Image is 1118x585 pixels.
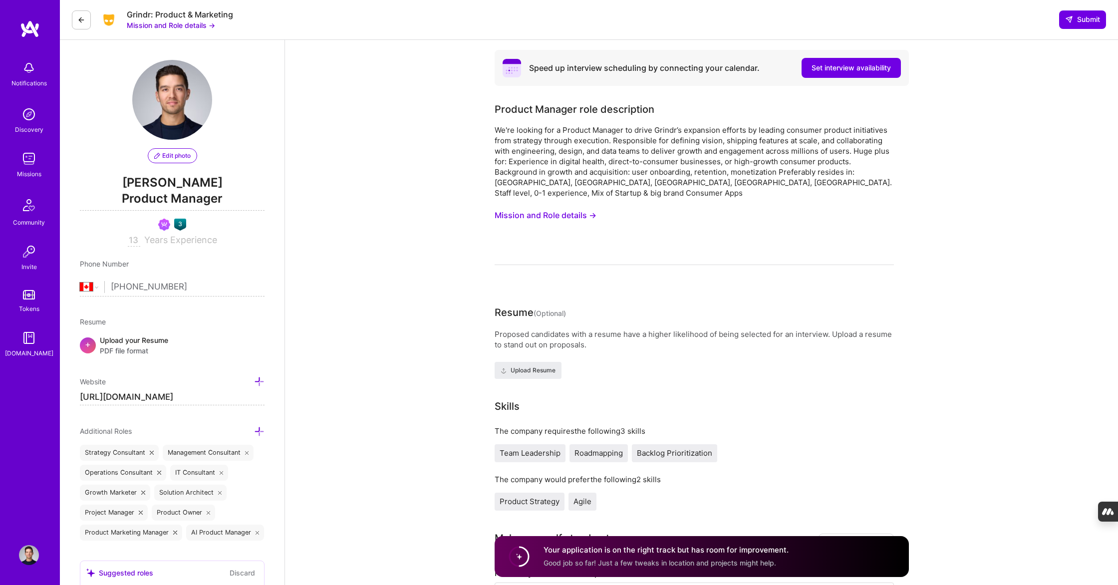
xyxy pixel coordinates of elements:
span: Good job so far! Just a few tweaks in location and projects might help. [544,559,776,567]
span: Edit photo [154,151,191,160]
span: Website [80,377,106,386]
span: Upload Resume [501,366,556,375]
div: AI Product Manager [186,525,265,541]
img: teamwork [19,149,39,169]
img: tokens [23,290,35,299]
span: PDF file format [100,345,168,356]
div: Upload your Resume [100,335,168,356]
i: icon Close [139,511,143,515]
div: Management Consultant [163,445,254,461]
span: Agile [573,497,591,506]
div: Operations Consultant [80,465,166,481]
img: Been on Mission [158,219,170,231]
span: [PERSON_NAME] [80,175,265,190]
div: Resume [495,305,566,321]
img: bell [19,58,39,78]
i: icon Close [218,491,222,495]
div: The company would prefer the following 2 skills [495,474,894,485]
div: Notifications [11,78,47,88]
div: +Upload your ResumePDF file format [80,335,265,356]
div: Suggested roles [86,568,153,578]
div: [DOMAIN_NAME] [5,348,53,358]
div: We're looking for a Product Manager to drive Grindr’s expansion efforts by leading consumer produ... [495,125,894,198]
div: Skills [495,399,520,414]
span: Roadmapping [574,448,623,458]
i: icon Close [207,511,211,515]
div: Strategy Consultant [80,445,159,461]
img: User Avatar [19,545,39,565]
button: Upload Resume [495,362,561,379]
img: discovery [19,104,39,124]
img: guide book [19,328,39,348]
button: Mission and Role details → [495,206,596,225]
h4: Your application is on the right track but has room for improvement. [544,545,789,556]
div: Grindr: Product & Marketing [127,9,233,20]
div: Product Marketing Manager [80,525,182,541]
i: icon Close [256,531,260,535]
input: http://... [80,389,265,405]
i: icon PencilPurple [154,153,160,159]
span: Submit [1065,14,1100,24]
div: Solution Architect [154,485,227,501]
button: Edit photo [148,148,197,163]
span: Years Experience [144,235,217,245]
div: Missions [17,169,41,179]
span: (Optional) [534,309,566,317]
img: Community [17,193,41,217]
input: XX [128,235,140,247]
img: User Avatar [132,60,212,140]
i: icon LeftArrowDark [77,16,85,24]
i: icon SuggestedTeams [86,569,95,577]
span: Resume [80,317,106,326]
div: Tokens [19,303,39,314]
i: icon Close [141,491,145,495]
div: Growth Marketer [80,485,150,501]
span: Product Strategy [500,497,559,506]
i: icon Close [245,451,249,455]
div: Make yourself stand out [495,531,609,546]
div: IT Consultant [170,465,229,481]
button: Discard [227,567,258,579]
i: icon Close [220,471,224,475]
button: Set interview availability [802,58,901,78]
span: Set interview availability [812,63,891,73]
span: Product Manager [80,190,265,211]
div: Product Manager role description [495,102,654,117]
i: icon Close [150,451,154,455]
i: icon SendLight [1065,15,1073,23]
button: Submit [1059,10,1106,28]
a: User Avatar [16,545,41,565]
div: Discovery [15,124,43,135]
span: Backlog Prioritization [637,448,712,458]
i: icon Close [157,471,161,475]
div: Community [13,217,45,228]
input: +1 (000) 000-0000 [111,273,265,301]
div: Speed up interview scheduling by connecting your calendar. [529,63,760,73]
i: icon Close [173,531,177,535]
img: logo [20,20,40,38]
span: Team Leadership [500,448,560,458]
div: Product Owner [152,505,216,521]
img: Invite [19,242,39,262]
span: Additional Roles [80,427,132,435]
div: The company requires the following 3 skills [495,426,894,436]
i: icon PurpleCalendar [503,58,522,77]
span: Phone Number [80,260,129,268]
button: Mission and Role details → [127,20,215,30]
div: Invite [21,262,37,272]
div: Project Manager [80,505,148,521]
img: Company Logo [99,12,119,27]
div: Proposed candidates with a resume have a higher likelihood of being selected for an interview. Up... [495,329,894,350]
span: + [85,339,91,349]
div: How to stand out [819,534,894,554]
